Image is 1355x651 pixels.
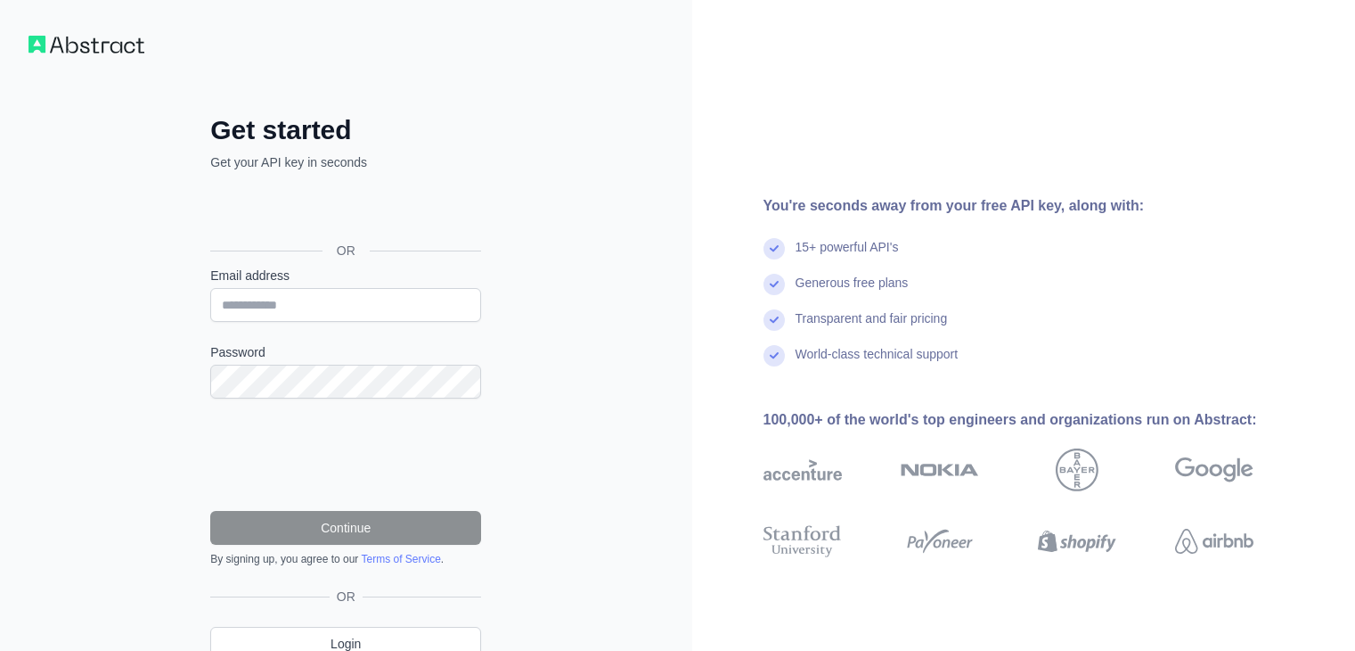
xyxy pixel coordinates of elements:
div: Transparent and fair pricing [796,309,948,345]
img: stanford university [763,522,842,561]
iframe: reCAPTCHA [210,420,481,490]
span: OR [322,242,370,260]
img: google [1175,449,1253,491]
iframe: Sign in with Google Button [201,191,486,230]
img: airbnb [1175,522,1253,561]
label: Email address [210,267,481,284]
img: bayer [1056,449,1098,491]
img: check mark [763,345,785,367]
img: check mark [763,274,785,295]
div: By signing up, you agree to our . [210,552,481,566]
img: shopify [1038,522,1116,561]
p: Get your API key in seconds [210,153,481,171]
div: You're seconds away from your free API key, along with: [763,195,1310,217]
button: Continue [210,511,481,545]
img: accenture [763,449,842,491]
img: check mark [763,309,785,331]
div: Generous free plans [796,274,909,309]
img: payoneer [901,522,979,561]
div: 15+ powerful API's [796,238,899,274]
img: Workflow [29,36,144,54]
img: nokia [901,449,979,491]
img: check mark [763,238,785,260]
h2: Get started [210,114,481,146]
label: Password [210,343,481,361]
a: Terms of Service [361,553,440,565]
div: World-class technical support [796,345,959,381]
span: OR [330,588,363,606]
div: 100,000+ of the world's top engineers and organizations run on Abstract: [763,409,1310,431]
